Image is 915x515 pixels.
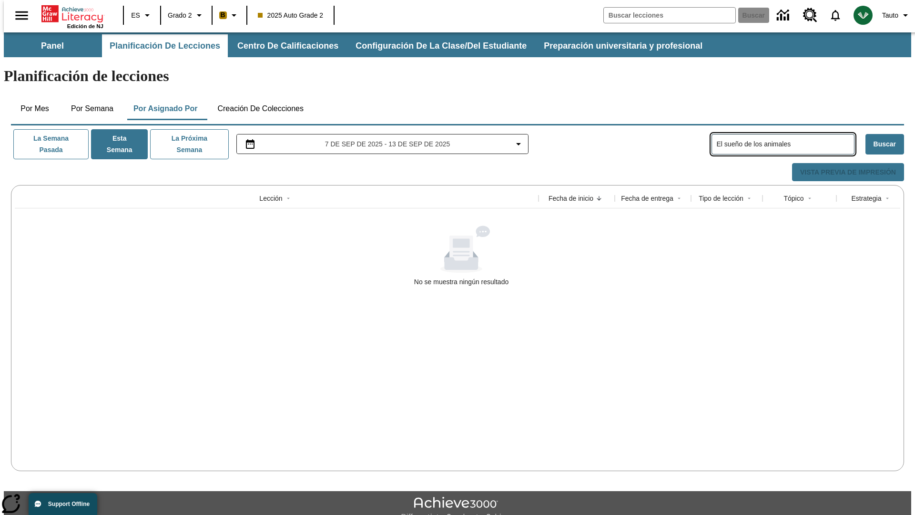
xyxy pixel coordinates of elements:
[126,97,205,120] button: Por asignado por
[804,193,815,204] button: Sort
[230,34,346,57] button: Centro de calificaciones
[13,129,89,159] button: La semana pasada
[15,226,908,287] div: No se muestra ningún resultado
[325,139,450,149] span: 7 de sep de 2025 - 13 de sep de 2025
[164,7,209,24] button: Grado: Grado 2, Elige un grado
[63,97,121,120] button: Por semana
[168,10,192,21] span: Grado 2
[414,277,508,287] div: No se muestra ningún resultado
[536,34,710,57] button: Preparación universitaria y profesional
[797,2,823,28] a: Centro de recursos, Se abrirá en una pestaña nueva.
[348,34,534,57] button: Configuración de la clase/del estudiante
[673,193,685,204] button: Sort
[210,97,311,120] button: Creación de colecciones
[823,3,848,28] a: Notificaciones
[131,10,140,21] span: ES
[67,23,103,29] span: Edición de NJ
[882,193,893,204] button: Sort
[41,4,103,23] a: Portada
[215,7,244,24] button: Boost El color de la clase es anaranjado claro. Cambiar el color de la clase.
[854,6,873,25] img: avatar image
[5,34,100,57] button: Panel
[258,10,324,21] span: 2025 Auto Grade 2
[783,194,803,203] div: Tópico
[4,67,911,85] h1: Planificación de lecciones
[865,134,904,154] button: Buscar
[4,34,711,57] div: Subbarra de navegación
[241,138,525,150] button: Seleccione el intervalo de fechas opción del menú
[771,2,797,29] a: Centro de información
[851,194,881,203] div: Estrategia
[743,193,755,204] button: Sort
[48,501,90,507] span: Support Offline
[699,194,743,203] div: Tipo de lección
[283,193,294,204] button: Sort
[717,137,854,151] input: Buscar lecciones asignadas
[221,9,225,21] span: B
[150,129,228,159] button: La próxima semana
[882,10,898,21] span: Tauto
[91,129,148,159] button: Esta semana
[549,194,593,203] div: Fecha de inicio
[259,194,282,203] div: Lección
[593,193,605,204] button: Sort
[621,194,673,203] div: Fecha de entrega
[29,493,97,515] button: Support Offline
[848,3,878,28] button: Escoja un nuevo avatar
[513,138,524,150] svg: Collapse Date Range Filter
[4,32,911,57] div: Subbarra de navegación
[11,97,59,120] button: Por mes
[41,3,103,29] div: Portada
[878,7,915,24] button: Perfil/Configuración
[102,34,228,57] button: Planificación de lecciones
[604,8,735,23] input: Buscar campo
[8,1,36,30] button: Abrir el menú lateral
[127,7,157,24] button: Lenguaje: ES, Selecciona un idioma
